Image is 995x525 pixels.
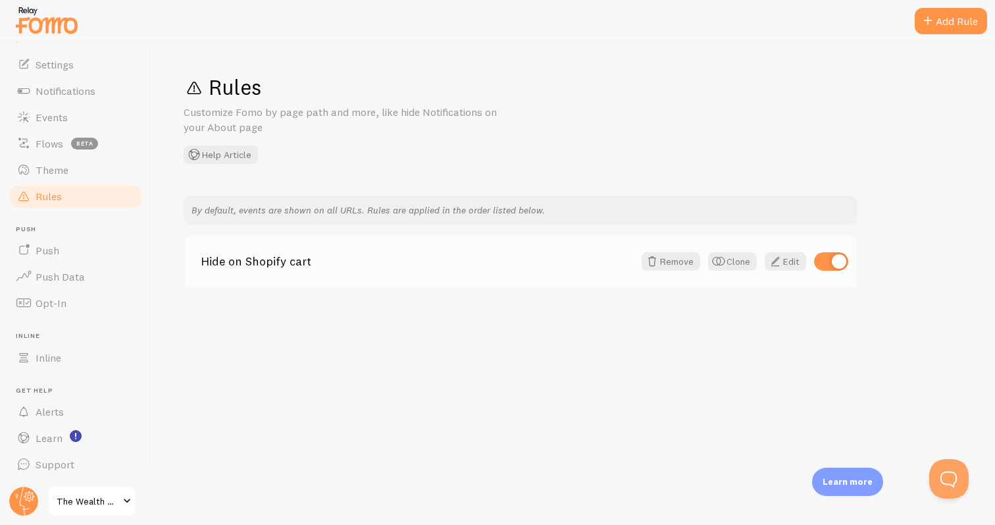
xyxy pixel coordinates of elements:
[8,237,143,263] a: Push
[8,290,143,316] a: Opt-In
[70,430,82,442] svg: <p>Watch New Feature Tutorials!</p>
[765,252,806,271] a: Edit
[201,256,634,267] a: Hide on Shopify cart
[36,163,68,177] span: Theme
[14,3,80,37] img: fomo-relay-logo-orange.svg
[71,138,98,150] span: beta
[8,78,143,104] a: Notifications
[36,431,63,445] span: Learn
[36,190,62,203] span: Rules
[929,459,969,499] iframe: Help Scout Beacon - Open
[823,476,873,488] p: Learn more
[184,74,963,101] h1: Rules
[36,458,74,471] span: Support
[184,105,499,135] p: Customize Fomo by page path and more, like hide Notifications on your About page
[16,332,143,341] span: Inline
[16,225,143,234] span: Push
[8,183,143,209] a: Rules
[812,468,883,496] div: Learn more
[8,451,143,478] a: Support
[8,130,143,157] a: Flows beta
[36,137,63,150] span: Flows
[8,104,143,130] a: Events
[642,252,700,271] button: Remove
[36,111,68,124] span: Events
[184,146,258,164] button: Help Article
[36,84,95,97] span: Notifications
[16,387,143,395] span: Get Help
[36,351,61,364] span: Inline
[36,244,59,257] span: Push
[708,252,757,271] button: Clone
[36,296,66,310] span: Opt-In
[47,485,136,517] a: The Wealth Association
[8,157,143,183] a: Theme
[8,51,143,78] a: Settings
[8,263,143,290] a: Push Data
[36,270,85,283] span: Push Data
[8,399,143,425] a: Alerts
[57,493,119,509] span: The Wealth Association
[8,425,143,451] a: Learn
[36,58,74,71] span: Settings
[8,345,143,371] a: Inline
[36,405,64,418] span: Alerts
[191,204,850,217] p: By default, events are shown on all URLs. Rules are applied in the order listed below.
